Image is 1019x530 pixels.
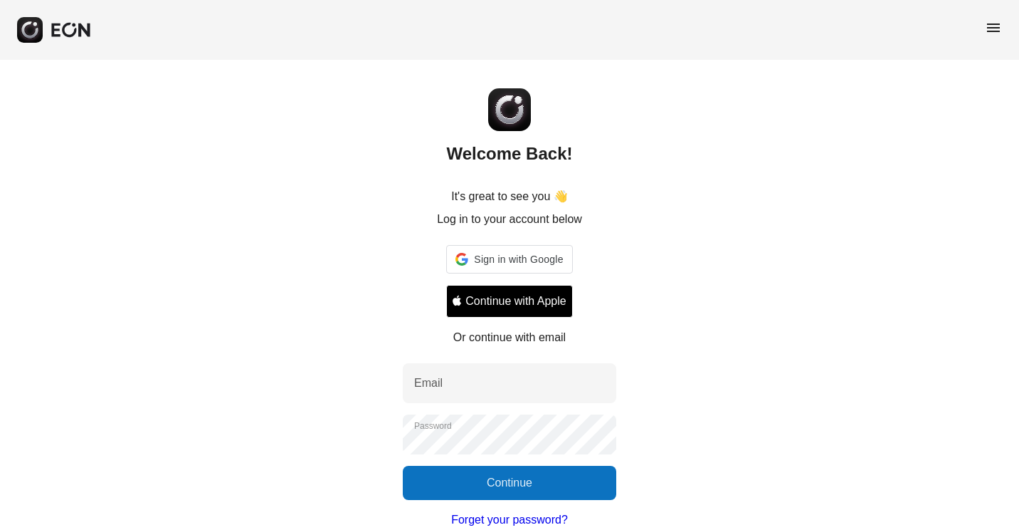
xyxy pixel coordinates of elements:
[453,329,566,346] p: Or continue with email
[437,211,582,228] p: Log in to your account below
[414,375,443,392] label: Email
[403,466,616,500] button: Continue
[446,285,572,318] button: Signin with apple ID
[451,511,568,529] a: Forget your password?
[451,188,568,205] p: It's great to see you 👋
[474,251,563,268] span: Sign in with Google
[447,142,573,165] h2: Welcome Back!
[414,420,452,432] label: Password
[446,245,572,274] div: Sign in with Google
